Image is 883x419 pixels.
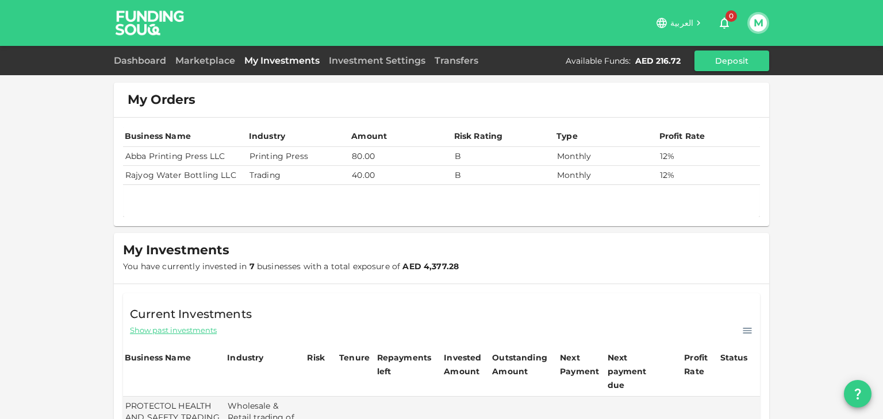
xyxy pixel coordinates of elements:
[555,166,657,185] td: Monthly
[227,351,263,364] div: Industry
[351,129,387,143] div: Amount
[339,351,370,364] div: Tenure
[247,166,350,185] td: Trading
[444,351,489,378] div: Invested Amount
[123,147,247,166] td: Abba Printing Press LLC
[608,351,665,392] div: Next payment due
[377,351,435,378] div: Repayments left
[566,55,631,67] div: Available Funds :
[130,305,252,323] span: Current Investments
[555,147,657,166] td: Monthly
[635,55,681,67] div: AED 216.72
[430,55,483,66] a: Transfers
[560,351,604,378] div: Next Payment
[247,147,350,166] td: Printing Press
[713,11,736,34] button: 0
[114,55,171,66] a: Dashboard
[249,261,255,271] strong: 7
[658,166,761,185] td: 12%
[694,51,769,71] button: Deposit
[171,55,240,66] a: Marketplace
[454,129,503,143] div: Risk Rating
[725,10,737,22] span: 0
[123,166,247,185] td: Rajyog Water Bottling LLC
[684,351,716,378] div: Profit Rate
[307,351,330,364] div: Risk
[402,261,459,271] strong: AED 4,377.28
[123,242,229,258] span: My Investments
[844,380,872,408] button: question
[492,351,550,378] div: Outstanding Amount
[324,55,430,66] a: Investment Settings
[556,129,579,143] div: Type
[658,147,761,166] td: 12%
[240,55,324,66] a: My Investments
[249,129,285,143] div: Industry
[350,147,452,166] td: 80.00
[720,351,749,364] div: Status
[452,166,555,185] td: B
[128,92,195,108] span: My Orders
[125,129,191,143] div: Business Name
[350,166,452,185] td: 40.00
[670,18,693,28] span: العربية
[659,129,705,143] div: Profit Rate
[125,351,191,364] div: Business Name
[130,325,217,336] span: Show past investments
[452,147,555,166] td: B
[123,261,459,271] span: You have currently invested in businesses with a total exposure of
[750,14,767,32] button: M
